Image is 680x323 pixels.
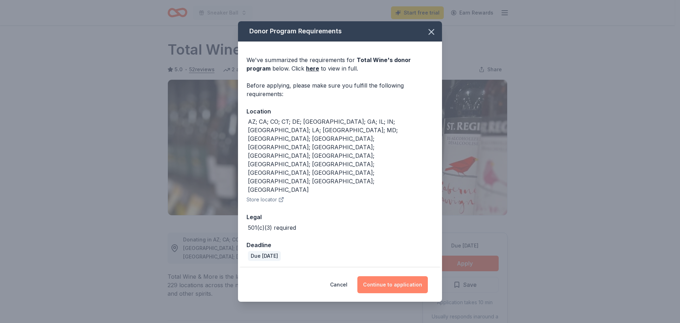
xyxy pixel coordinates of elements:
[246,81,433,98] div: Before applying, please make sure you fulfill the following requirements:
[246,195,284,204] button: Store locator
[248,223,296,232] div: 501(c)(3) required
[306,64,319,73] a: here
[246,212,433,222] div: Legal
[246,240,433,250] div: Deadline
[238,21,442,41] div: Donor Program Requirements
[330,276,347,293] button: Cancel
[248,251,281,261] div: Due [DATE]
[248,117,433,194] div: AZ; CA; CO; CT; DE; [GEOGRAPHIC_DATA]; GA; IL; IN; [GEOGRAPHIC_DATA]; LA; [GEOGRAPHIC_DATA]; MD; ...
[357,276,428,293] button: Continue to application
[246,56,433,73] div: We've summarized the requirements for below. Click to view in full.
[246,107,433,116] div: Location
